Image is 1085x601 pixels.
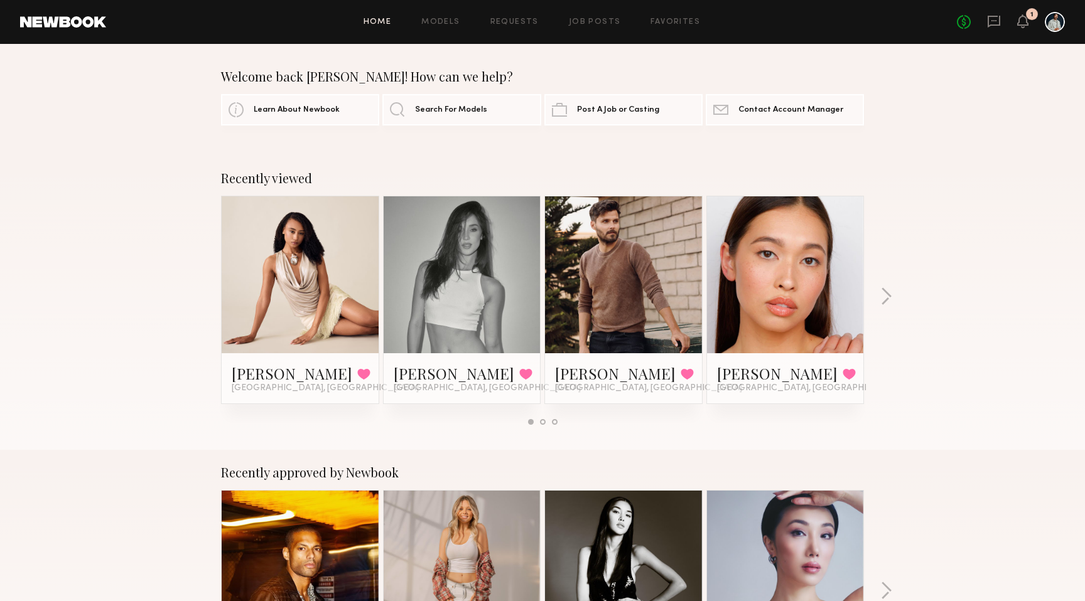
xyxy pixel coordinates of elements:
[232,383,419,393] span: [GEOGRAPHIC_DATA], [GEOGRAPHIC_DATA]
[382,94,541,125] a: Search For Models
[569,18,621,26] a: Job Posts
[221,69,864,84] div: Welcome back [PERSON_NAME]! How can we help?
[394,383,581,393] span: [GEOGRAPHIC_DATA], [GEOGRAPHIC_DATA]
[221,171,864,186] div: Recently viewed
[254,106,340,114] span: Learn About Newbook
[232,363,352,383] a: [PERSON_NAME]
[577,106,659,114] span: Post A Job or Casting
[394,363,514,383] a: [PERSON_NAME]
[706,94,864,125] a: Contact Account Manager
[555,383,742,393] span: [GEOGRAPHIC_DATA], [GEOGRAPHIC_DATA]
[717,383,904,393] span: [GEOGRAPHIC_DATA], [GEOGRAPHIC_DATA]
[544,94,703,125] a: Post A Job or Casting
[221,465,864,480] div: Recently approved by Newbook
[490,18,539,26] a: Requests
[738,106,843,114] span: Contact Account Manager
[364,18,392,26] a: Home
[221,94,379,125] a: Learn About Newbook
[717,363,838,383] a: [PERSON_NAME]
[650,18,700,26] a: Favorites
[1030,11,1034,18] div: 1
[555,363,676,383] a: [PERSON_NAME]
[415,106,487,114] span: Search For Models
[421,18,460,26] a: Models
